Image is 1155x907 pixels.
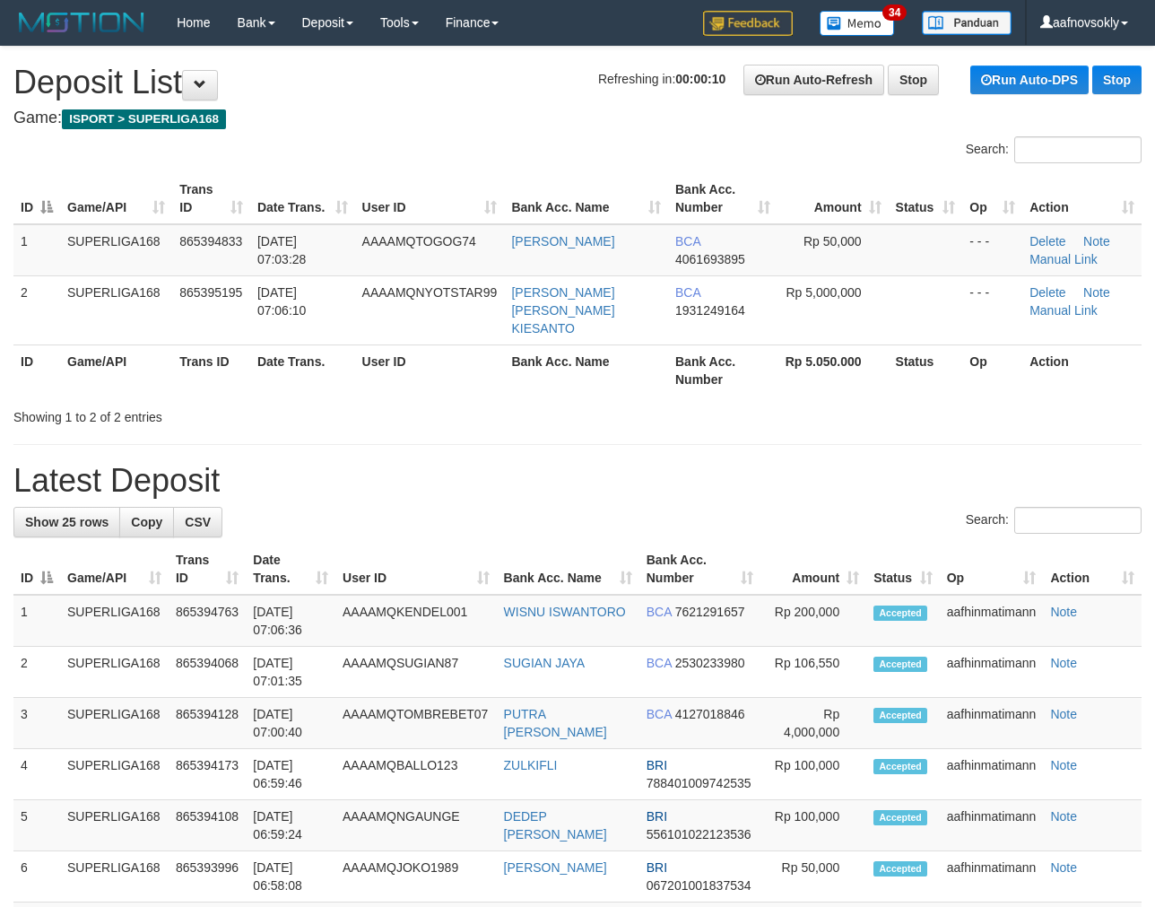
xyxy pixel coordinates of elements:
span: BCA [647,707,672,721]
td: AAAAMQNGAUNGE [335,800,497,851]
td: 2 [13,647,60,698]
div: Showing 1 to 2 of 2 entries [13,401,468,426]
td: 1 [13,595,60,647]
span: 865394833 [179,234,242,249]
a: Manual Link [1029,303,1098,318]
a: Stop [1092,65,1142,94]
td: SUPERLIGA168 [60,800,169,851]
span: AAAAMQTOGOG74 [362,234,476,249]
th: Amount: activate to sort column ascending [760,544,866,595]
td: Rp 50,000 [760,851,866,903]
a: Delete [1029,285,1065,300]
span: Accepted [873,759,927,774]
a: Note [1050,758,1077,772]
a: WISNU ISWANTORO [504,605,626,619]
td: 865394108 [169,800,246,851]
span: Copy 2530233980 to clipboard [675,656,745,670]
td: [DATE] 06:59:46 [246,749,335,800]
span: Copy [131,515,162,529]
td: Rp 106,550 [760,647,866,698]
td: Rp 200,000 [760,595,866,647]
span: Accepted [873,861,927,876]
td: 1 [13,224,60,276]
td: [DATE] 06:58:08 [246,851,335,903]
img: Feedback.jpg [703,11,793,36]
a: Note [1083,234,1110,249]
td: [DATE] 06:59:24 [246,800,335,851]
span: Copy 1931249164 to clipboard [675,303,745,318]
th: Bank Acc. Number: activate to sort column ascending [668,173,777,224]
span: Copy 7621291657 to clipboard [675,605,745,619]
a: DEDEP [PERSON_NAME] [504,809,607,842]
span: BCA [675,234,700,249]
a: Stop [888,65,939,95]
a: SUGIAN JAYA [504,656,586,670]
label: Search: [966,507,1142,534]
a: Delete [1029,234,1065,249]
td: SUPERLIGA168 [60,851,169,903]
span: BRI [647,809,667,824]
td: SUPERLIGA168 [60,698,169,749]
td: SUPERLIGA168 [60,224,172,276]
td: aafhinmatimann [940,595,1044,647]
img: Button%20Memo.svg [820,11,895,36]
a: [PERSON_NAME] [PERSON_NAME] KIESANTO [511,285,614,336]
a: Note [1050,707,1077,721]
td: 865394128 [169,698,246,749]
th: Op: activate to sort column ascending [940,544,1044,595]
img: MOTION_logo.png [13,9,150,36]
th: Bank Acc. Name [504,344,668,396]
td: SUPERLIGA168 [60,749,169,800]
th: ID: activate to sort column descending [13,544,60,595]
span: Rp 50,000 [803,234,862,249]
a: [PERSON_NAME] [511,234,614,249]
td: aafhinmatimann [940,647,1044,698]
a: Manual Link [1029,252,1098,266]
a: ZULKIFLI [504,758,558,772]
th: User ID [355,344,505,396]
span: Copy 067201001837534 to clipboard [647,878,751,893]
span: Refreshing in: [598,72,725,86]
span: Accepted [873,657,927,672]
span: 34 [882,4,907,21]
td: aafhinmatimann [940,698,1044,749]
span: Accepted [873,810,927,825]
span: Show 25 rows [25,515,109,529]
th: Bank Acc. Number [668,344,777,396]
td: AAAAMQSUGIAN87 [335,647,497,698]
td: aafhinmatimann [940,800,1044,851]
h1: Deposit List [13,65,1142,100]
th: Amount: activate to sort column ascending [777,173,888,224]
a: Run Auto-DPS [970,65,1089,94]
td: 865394173 [169,749,246,800]
td: [DATE] 07:00:40 [246,698,335,749]
span: Copy 556101022123536 to clipboard [647,827,751,842]
th: Game/API: activate to sort column ascending [60,544,169,595]
td: [DATE] 07:01:35 [246,647,335,698]
input: Search: [1014,136,1142,163]
label: Search: [966,136,1142,163]
th: Status [889,344,963,396]
span: CSV [185,515,211,529]
th: User ID: activate to sort column ascending [355,173,505,224]
th: Bank Acc. Number: activate to sort column ascending [639,544,761,595]
td: Rp 100,000 [760,800,866,851]
span: Rp 5,000,000 [786,285,861,300]
td: [DATE] 07:06:36 [246,595,335,647]
a: Note [1050,809,1077,824]
td: Rp 100,000 [760,749,866,800]
th: Game/API [60,344,172,396]
a: CSV [173,507,222,537]
th: Rp 5.050.000 [777,344,888,396]
td: 5 [13,800,60,851]
img: panduan.png [922,11,1012,35]
th: Game/API: activate to sort column ascending [60,173,172,224]
th: Status: activate to sort column ascending [889,173,963,224]
td: 865394068 [169,647,246,698]
th: Date Trans. [250,344,355,396]
td: 4 [13,749,60,800]
span: BCA [675,285,700,300]
th: Action [1022,344,1142,396]
td: aafhinmatimann [940,851,1044,903]
td: AAAAMQJOKO1989 [335,851,497,903]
